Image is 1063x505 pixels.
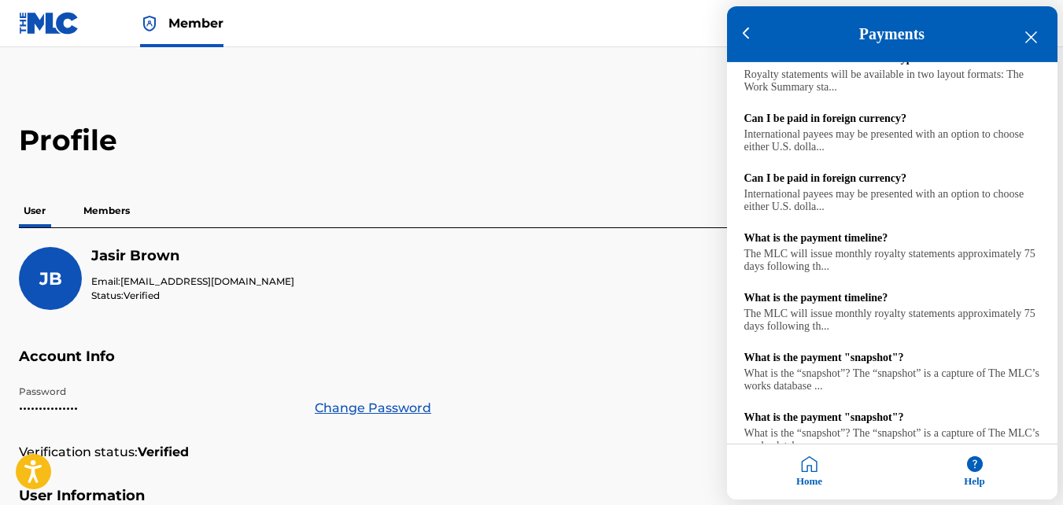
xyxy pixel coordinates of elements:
[727,163,1057,223] div: <span class="hs-search-highlight hs-highlight-title">Can</span> <span class="hs-search-highlight ...
[727,444,892,499] div: Home
[744,128,1040,153] div: International payees may be presented with an option to choose either U.S. dolla...
[1024,30,1039,45] div: close resource center
[744,232,1040,245] div: What is the payment timeline?
[727,103,1057,163] div: <span class="hs-search-highlight hs-highlight-title">Can</span> <span class="hs-search-highlight ...
[744,427,1040,452] div: What is the “snapshot”? The “snapshot” is a capture of The MLC’s works database ...
[727,62,1057,462] div: entering resource center help
[744,292,1040,304] div: What is the payment timeline?
[744,188,1040,213] div: International payees may be presented with an option to choose either U.S. dolla...
[744,308,1040,333] div: The MLC will issue monthly royalty statements approximately 75 days following th...
[744,248,1040,273] div: The MLC will issue monthly royalty statements approximately 75 days following th...
[744,352,1040,364] div: What is the payment "snapshot"?
[744,411,1040,424] div: What is the payment "snapshot"?
[744,112,1040,125] div: Can I be paid in foreign currency?
[727,342,1057,402] div: <span class="hs-search-highlight hs-highlight-title">What</span> is the <span class="hs-search-hi...
[727,223,1057,282] div: <span class="hs-search-highlight hs-highlight-title">What</span> is the <span class="hs-search-hi...
[727,43,1057,103] div: <span class="hs-search-highlight hs-highlight-title">What</span> <span class="hs-search-highlight...
[727,62,1057,462] div: Resource center help articles
[892,444,1057,499] div: Help
[744,68,1040,94] div: Royalty statements will be available in two layout formats: The Work Summary sta...
[744,172,1040,185] div: Can I be paid in foreign currency?
[744,367,1040,393] div: What is the “snapshot”? The “snapshot” is a capture of The MLC’s works database ...
[727,402,1057,462] div: <span class="hs-search-highlight hs-highlight-title">What</span> is the <span class="hs-search-hi...
[746,25,1039,43] h3: Payments
[727,282,1057,342] div: <span class="hs-search-highlight hs-highlight-title">What</span> is the <span class="hs-search-hi...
